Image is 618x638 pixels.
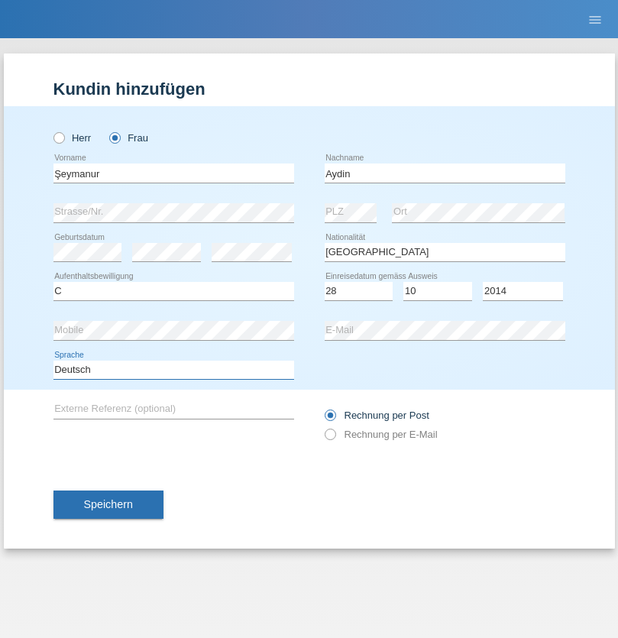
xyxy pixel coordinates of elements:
input: Rechnung per Post [325,410,335,429]
input: Herr [53,132,63,142]
label: Rechnung per E-Mail [325,429,438,440]
i: menu [587,12,603,28]
input: Rechnung per E-Mail [325,429,335,448]
span: Speichern [84,498,133,510]
label: Rechnung per Post [325,410,429,421]
label: Herr [53,132,92,144]
a: menu [580,15,610,24]
button: Speichern [53,491,163,520]
input: Frau [109,132,119,142]
h1: Kundin hinzufügen [53,79,565,99]
label: Frau [109,132,148,144]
